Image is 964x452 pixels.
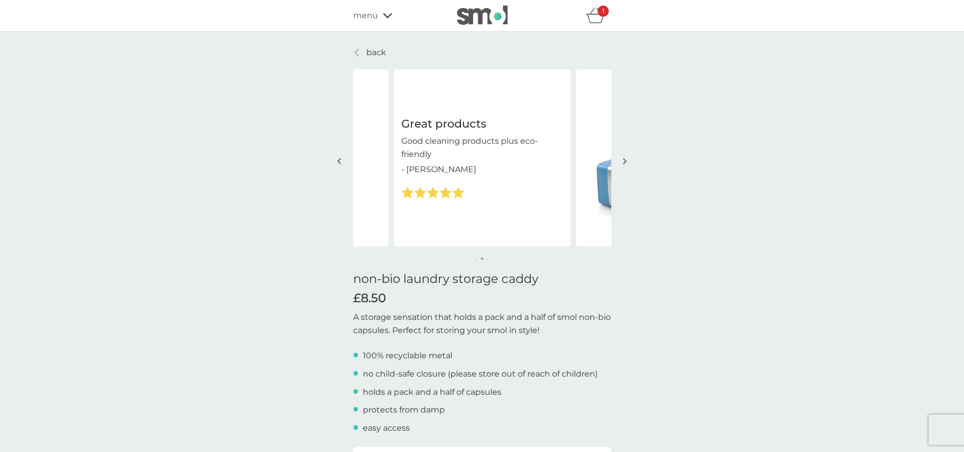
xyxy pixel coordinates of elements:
[401,116,563,132] h3: Great products
[363,403,445,417] p: protects from damp
[353,46,386,59] a: back
[353,9,378,22] span: menu
[353,291,386,306] span: £8.50
[363,386,501,399] p: holds a pack and a half of capsules
[366,46,386,59] p: back
[457,6,508,25] img: smol
[353,311,611,337] p: A storage sensation that holds a pack and a half of smol non-bio capsules. Perfect for storing yo...
[353,272,611,286] h1: non-bio laundry storage caddy
[623,157,627,165] img: right-arrow.svg
[337,157,341,165] img: left-arrow.svg
[401,163,476,176] p: - [PERSON_NAME]
[586,6,611,26] div: basket
[401,135,563,160] p: Good cleaning products plus eco-friendly
[363,349,452,362] p: 100% recyclable metal
[363,422,410,435] p: easy access
[363,367,598,381] p: no child-safe closure (please store out of reach of children)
